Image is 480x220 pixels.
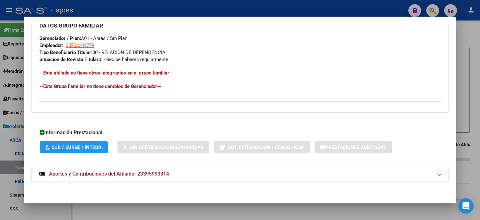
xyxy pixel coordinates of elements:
[458,198,474,214] div: Open Intercom Messenger
[315,141,392,153] button: Prestaciones Auditadas
[39,83,441,90] h4: --Este Grupo Familiar no tiene cambios de Gerenciador--
[39,57,100,62] strong: Situacion de Revista Titular:
[39,35,127,41] span: A01 - Apres / Sin Plan
[130,145,204,150] span: Sin Certificado Discapacidad
[40,141,108,153] button: SUR / SURGE / INTEGR.
[39,35,81,41] strong: Gerenciador / Plan:
[39,50,92,55] strong: Tipo Beneficiario Titular:
[39,22,441,29] h3: DATOS GRUPO FAMILIAR
[214,141,310,153] button: Not. Internacion / Censo Hosp.
[39,57,168,62] span: 0 - Recibe haberes regularmente
[39,43,63,48] strong: Empleador:
[32,166,448,182] mat-expansion-panel-header: Aportes y Contribuciones del Afiliado: 23395990314
[117,141,209,153] button: Sin Certificado Discapacidad
[39,69,441,76] h4: --Este afiliado no tiene otros integrantes en el grupo familiar--
[40,129,440,137] h3: Información Prestacional:
[39,50,165,55] span: 00 - RELACION DE DEPENDENCIA
[52,145,103,150] span: SUR / SURGE / INTEGR.
[49,171,169,177] span: Aportes y Contribuciones del Afiliado: 23395990314
[228,145,305,150] span: Not. Internacion / Censo Hosp.
[325,145,387,150] span: Prestaciones Auditadas
[66,43,94,48] span: 33708204779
